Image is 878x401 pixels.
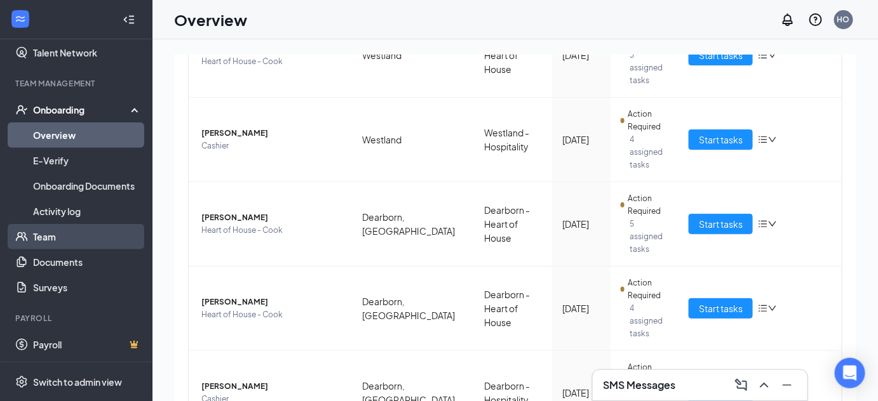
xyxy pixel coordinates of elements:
[835,358,865,388] div: Open Intercom Messenger
[352,182,474,266] td: Dearborn, [GEOGRAPHIC_DATA]
[201,127,342,140] span: [PERSON_NAME]
[777,375,797,395] button: Minimize
[15,78,139,89] div: Team Management
[15,313,139,324] div: Payroll
[768,220,777,228] span: down
[628,277,668,302] span: Action Required
[689,45,753,65] button: Start tasks
[603,378,675,392] h3: SMS Messages
[689,298,753,319] button: Start tasks
[628,192,668,218] span: Action Required
[201,55,342,68] span: Heart of House - Cook
[837,14,850,25] div: HO
[562,386,600,400] div: [DATE]
[562,301,600,315] div: [DATE]
[768,135,777,144] span: down
[33,275,142,300] a: Surveys
[174,9,247,30] h1: Overview
[754,375,774,395] button: ChevronUp
[562,133,600,147] div: [DATE]
[33,103,131,116] div: Onboarding
[758,219,768,229] span: bars
[780,12,795,27] svg: Notifications
[15,103,28,116] svg: UserCheck
[630,133,668,171] span: 4 assigned tasks
[758,50,768,60] span: bars
[33,199,142,224] a: Activity log
[699,133,743,147] span: Start tasks
[201,140,342,152] span: Cashier
[630,218,668,256] span: 5 assigned tasks
[628,361,668,386] span: Action Required
[352,266,474,351] td: Dearborn, [GEOGRAPHIC_DATA]
[689,214,753,234] button: Start tasks
[757,378,772,393] svg: ChevronUp
[780,378,795,393] svg: Minimize
[33,376,122,388] div: Switch to admin view
[474,98,552,182] td: Westland - Hospitality
[808,12,823,27] svg: QuestionInfo
[699,217,743,231] span: Start tasks
[14,13,27,25] svg: WorkstreamLogo
[15,376,28,388] svg: Settings
[768,304,777,313] span: down
[201,296,342,308] span: [PERSON_NAME]
[474,266,552,351] td: Dearborn - Heart of House
[689,129,753,150] button: Start tasks
[758,135,768,145] span: bars
[33,40,142,65] a: Talent Network
[731,375,752,395] button: ComposeMessage
[562,217,600,231] div: [DATE]
[474,182,552,266] td: Dearborn - Heart of House
[630,49,668,87] span: 3 assigned tasks
[768,51,777,60] span: down
[352,98,474,182] td: Westland
[734,378,749,393] svg: ComposeMessage
[33,249,142,275] a: Documents
[630,302,668,340] span: 4 assigned tasks
[474,13,552,98] td: Westland - Heart of House
[562,48,600,62] div: [DATE]
[699,48,743,62] span: Start tasks
[33,332,142,357] a: PayrollCrown
[33,224,142,249] a: Team
[628,108,668,133] span: Action Required
[33,173,142,199] a: Onboarding Documents
[201,308,342,321] span: Heart of House - Cook
[33,148,142,173] a: E-Verify
[352,13,474,98] td: Westland
[123,13,135,26] svg: Collapse
[201,224,342,237] span: Heart of House - Cook
[201,380,342,393] span: [PERSON_NAME]
[201,211,342,224] span: [PERSON_NAME]
[699,301,743,315] span: Start tasks
[33,122,142,148] a: Overview
[758,303,768,313] span: bars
